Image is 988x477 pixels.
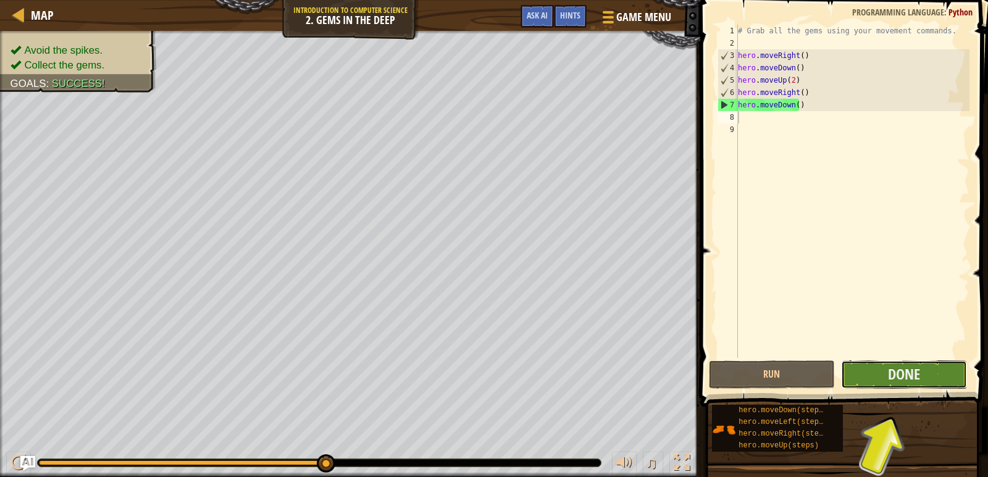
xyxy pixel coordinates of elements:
button: Adjust volume [612,452,637,477]
img: portrait.png [712,418,735,441]
span: Hints [560,9,580,21]
button: Done [841,360,967,389]
span: Collect the gems. [24,59,104,71]
span: : [46,78,52,89]
span: Programming language [852,6,944,18]
button: Toggle fullscreen [669,452,694,477]
span: Ask AI [527,9,548,21]
span: hero.moveUp(steps) [739,441,819,450]
span: Game Menu [616,9,671,25]
li: Avoid the spikes. [10,43,145,57]
span: : [944,6,948,18]
span: Done [888,364,920,384]
button: Game Menu [593,5,679,34]
li: Collect the gems. [10,57,145,72]
div: 7 [718,99,738,111]
div: 4 [718,62,738,74]
div: 3 [718,49,738,62]
div: 9 [718,123,738,136]
button: ♫ [643,452,664,477]
button: Ctrl + P: Play [6,452,31,477]
span: ♫ [645,454,658,472]
span: hero.moveDown(steps) [739,406,827,415]
button: Run [709,360,835,389]
button: Ask AI [20,456,35,471]
span: Avoid the spikes. [24,44,103,56]
span: Python [948,6,973,18]
button: Ask AI [521,5,554,28]
span: hero.moveRight(steps) [739,429,832,438]
div: 6 [718,86,738,99]
span: hero.moveLeft(steps) [739,418,827,426]
div: 1 [718,25,738,37]
span: Goals [10,78,46,89]
span: Success! [52,78,105,89]
span: Map [31,7,54,23]
div: 8 [718,111,738,123]
div: 2 [718,37,738,49]
div: 5 [718,74,738,86]
a: Map [25,7,54,23]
